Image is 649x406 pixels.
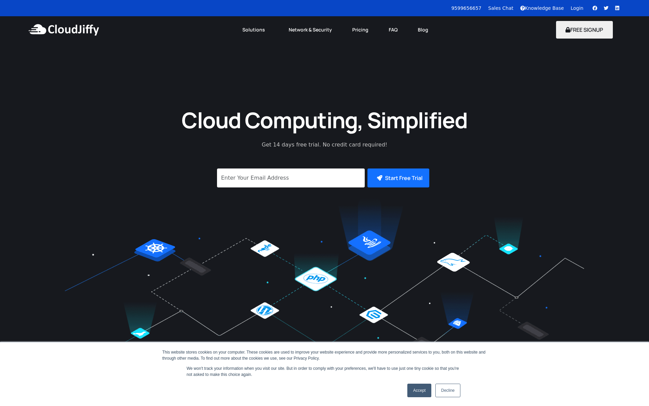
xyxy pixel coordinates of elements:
a: Knowledge Base [520,5,564,11]
a: Sales Chat [488,5,513,11]
p: We won't track your information when you visit our site. But in order to comply with your prefere... [187,365,462,378]
button: FREE SIGNUP [556,21,613,39]
a: Network & Security [279,22,342,37]
a: Decline [435,384,460,397]
a: Pricing [342,22,379,37]
a: FREE SIGNUP [556,26,613,33]
a: Login [571,5,583,11]
a: Accept [407,384,431,397]
a: Blog [408,22,438,37]
h1: Cloud Computing, Simplified [172,106,477,134]
a: FAQ [379,22,408,37]
button: Start Free Trial [367,168,429,187]
div: This website stores cookies on your computer. These cookies are used to improve your website expe... [162,349,487,361]
a: Solutions [232,22,279,37]
a: 9599656657 [451,5,481,11]
input: Enter Your Email Address [217,168,365,187]
p: Get 14 days free trial. No credit card required! [232,141,417,149]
